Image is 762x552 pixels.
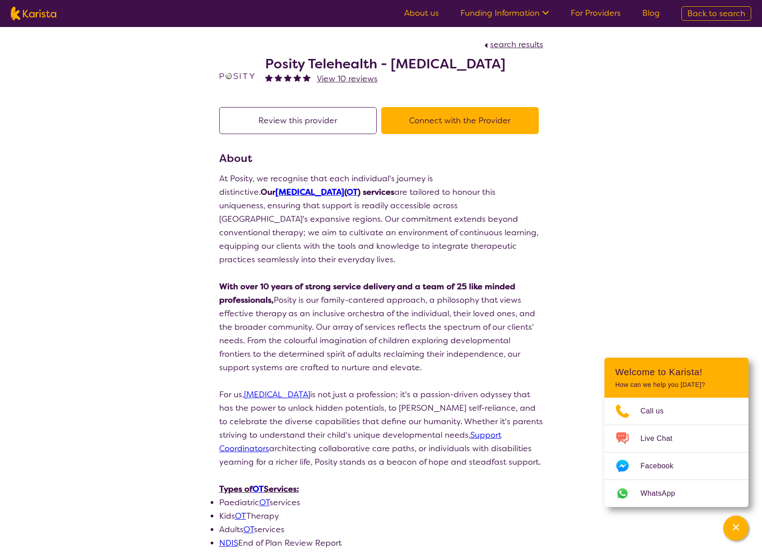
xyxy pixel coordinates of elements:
[219,523,543,536] li: Adults services
[404,8,439,18] a: About us
[642,8,660,18] a: Blog
[293,74,301,81] img: fullstar
[571,8,621,18] a: For Providers
[615,367,738,377] h2: Welcome to Karista!
[317,73,378,84] span: View 10 reviews
[317,72,378,85] a: View 10 reviews
[604,398,748,507] ul: Choose channel
[490,39,543,50] span: search results
[243,524,254,535] a: OT
[640,404,675,418] span: Call us
[303,74,311,81] img: fullstar
[219,496,543,509] li: Paediatric services
[723,516,748,541] button: Channel Menu
[219,107,377,134] button: Review this provider
[640,459,684,473] span: Facebook
[219,536,543,550] li: End of Plan Review Report
[265,74,273,81] img: fullstar
[259,497,270,508] a: OT
[604,480,748,507] a: Web link opens in a new tab.
[219,150,543,166] h3: About
[265,56,505,72] h2: Posity Telehealth - [MEDICAL_DATA]
[219,538,238,548] a: NDIS
[275,74,282,81] img: fullstar
[219,58,255,94] img: t1bslo80pcylnzwjhndq.png
[219,115,381,126] a: Review this provider
[219,172,543,266] p: At Posity, we recognise that each individual's journey is distinctive. are tailored to honour thi...
[381,107,539,134] button: Connect with the Provider
[681,6,751,21] a: Back to search
[11,7,56,20] img: Karista logo
[640,487,686,500] span: WhatsApp
[284,74,292,81] img: fullstar
[640,432,683,445] span: Live Chat
[687,8,745,19] span: Back to search
[482,39,543,50] a: search results
[347,187,358,197] a: OT
[235,511,246,521] a: OT
[261,187,394,197] strong: Our ( ) services
[381,115,543,126] a: Connect with the Provider
[615,381,738,389] p: How can we help you [DATE]?
[219,281,515,305] strong: With over 10 years of strong service delivery and a team of 25 like minded professionals,
[252,484,264,494] a: OT
[219,430,501,454] a: Support Coordinators
[219,280,543,374] p: Posity is our family-cantered approach, a philosophy that views effective therapy as an inclusive...
[460,8,549,18] a: Funding Information
[219,388,543,469] p: For us, is not just a profession; it's a passion-driven odyssey that has the power to unlock hidd...
[219,509,543,523] li: Kids Therapy
[604,358,748,507] div: Channel Menu
[244,389,310,400] a: [MEDICAL_DATA]
[275,187,344,197] a: [MEDICAL_DATA]
[219,484,299,494] u: Types of Services:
